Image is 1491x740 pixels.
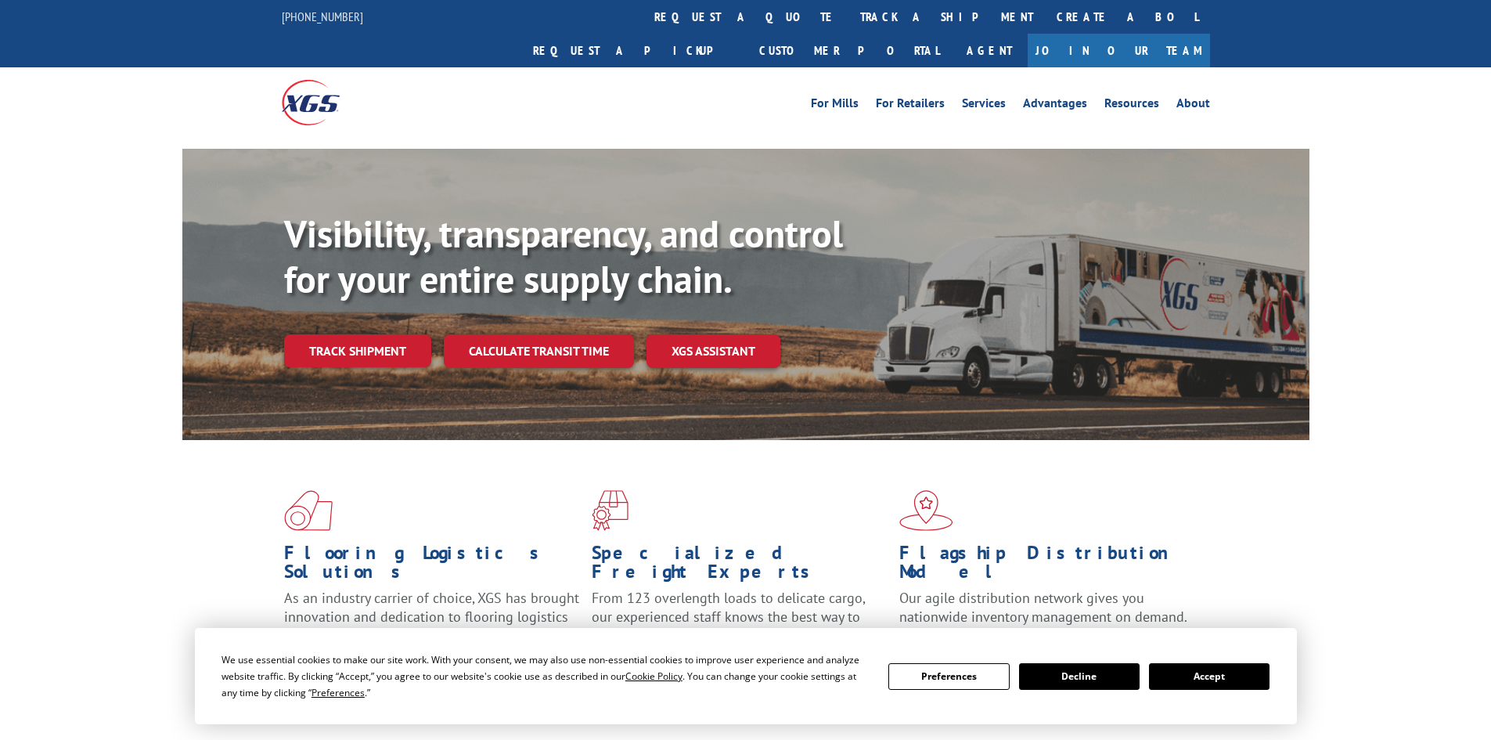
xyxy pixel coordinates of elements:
button: Decline [1019,663,1140,690]
div: Cookie Consent Prompt [195,628,1297,724]
img: xgs-icon-focused-on-flooring-red [592,490,628,531]
div: We use essential cookies to make our site work. With your consent, we may also use non-essential ... [221,652,870,701]
button: Preferences [888,663,1009,690]
a: Resources [1104,97,1159,114]
h1: Flooring Logistics Solutions [284,543,580,589]
a: Request a pickup [521,34,747,67]
a: Advantages [1023,97,1087,114]
a: For Mills [811,97,859,114]
a: Agent [951,34,1028,67]
a: Customer Portal [747,34,951,67]
a: About [1176,97,1210,114]
a: Join Our Team [1028,34,1210,67]
a: For Retailers [876,97,945,114]
b: Visibility, transparency, and control for your entire supply chain. [284,209,843,303]
a: XGS ASSISTANT [646,334,780,368]
span: Preferences [312,686,365,699]
button: Accept [1149,663,1270,690]
span: Our agile distribution network gives you nationwide inventory management on demand. [899,589,1187,626]
span: As an industry carrier of choice, XGS has brought innovation and dedication to flooring logistics... [284,589,579,644]
img: xgs-icon-flagship-distribution-model-red [899,490,953,531]
a: Services [962,97,1006,114]
h1: Flagship Distribution Model [899,543,1195,589]
a: Calculate transit time [444,334,634,368]
img: xgs-icon-total-supply-chain-intelligence-red [284,490,333,531]
a: [PHONE_NUMBER] [282,9,363,24]
p: From 123 overlength loads to delicate cargo, our experienced staff knows the best way to move you... [592,589,888,659]
h1: Specialized Freight Experts [592,543,888,589]
a: Track shipment [284,334,431,367]
span: Cookie Policy [625,670,682,683]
